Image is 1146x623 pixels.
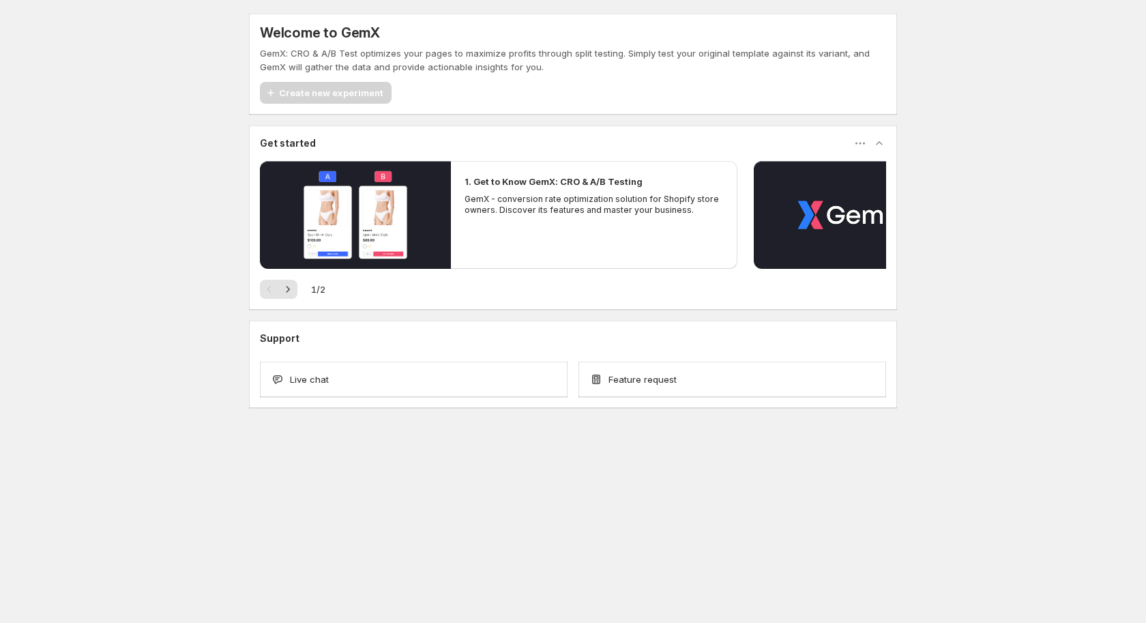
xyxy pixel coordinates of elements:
h5: Welcome to GemX [260,25,380,41]
h2: 1. Get to Know GemX: CRO & A/B Testing [465,175,643,188]
p: GemX: CRO & A/B Test optimizes your pages to maximize profits through split testing. Simply test ... [260,46,886,74]
p: GemX - conversion rate optimization solution for Shopify store owners. Discover its features and ... [465,194,724,216]
h3: Get started [260,136,316,150]
span: 1 / 2 [311,282,325,296]
span: Feature request [608,373,677,386]
span: Live chat [290,373,329,386]
h3: Support [260,332,299,345]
